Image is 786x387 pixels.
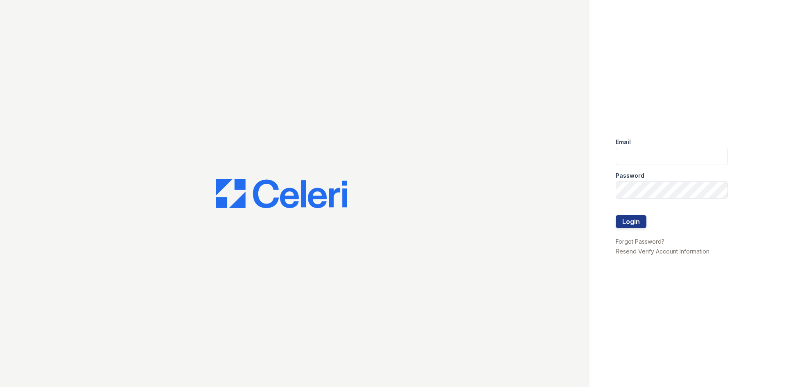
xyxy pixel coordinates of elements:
[616,172,644,180] label: Password
[616,138,631,146] label: Email
[216,179,347,208] img: CE_Logo_Blue-a8612792a0a2168367f1c8372b55b34899dd931a85d93a1a3d3e32e68fde9ad4.png
[616,215,646,228] button: Login
[616,238,664,245] a: Forgot Password?
[616,248,709,255] a: Resend Verify Account Information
